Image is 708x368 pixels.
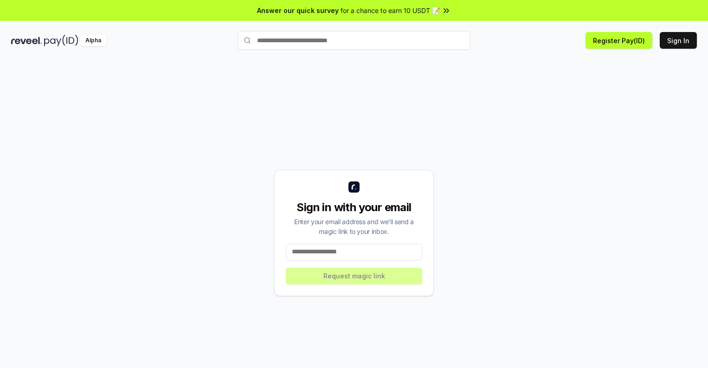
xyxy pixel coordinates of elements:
div: Alpha [80,35,106,46]
div: Enter your email address and we’ll send a magic link to your inbox. [286,217,422,236]
button: Sign In [660,32,697,49]
button: Register Pay(ID) [586,32,652,49]
span: Answer our quick survey [257,6,339,15]
div: Sign in with your email [286,200,422,215]
img: logo_small [348,181,360,193]
img: pay_id [44,35,78,46]
img: reveel_dark [11,35,42,46]
span: for a chance to earn 10 USDT 📝 [341,6,440,15]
